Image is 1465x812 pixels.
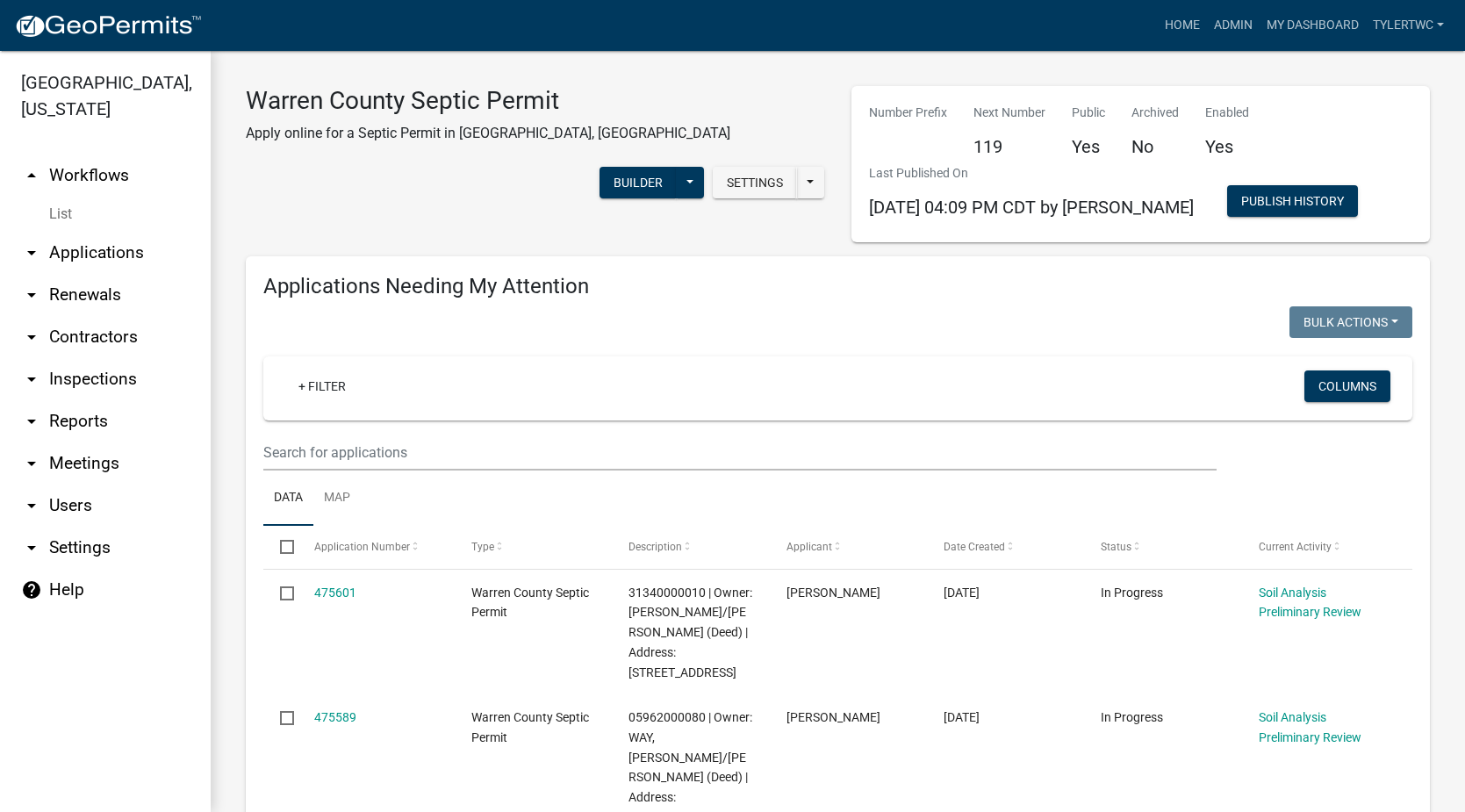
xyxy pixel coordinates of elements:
datatable-header-cell: Current Activity [1242,526,1399,568]
span: In Progress [1101,586,1163,600]
datatable-header-cell: Application Number [297,526,454,568]
i: arrow_drop_down [21,537,42,558]
span: Date Created [944,541,1005,553]
a: 475589 [314,710,356,724]
i: arrow_drop_down [21,453,42,474]
h5: No [1131,136,1179,157]
i: arrow_drop_down [21,411,42,432]
p: Archived [1131,104,1179,122]
a: Home [1158,9,1207,42]
span: Rick Rogers [786,586,880,600]
p: Apply online for a Septic Permit in [GEOGRAPHIC_DATA], [GEOGRAPHIC_DATA] [246,123,730,144]
h5: Yes [1072,136,1105,157]
button: Bulk Actions [1289,306,1412,338]
span: Warren County Septic Permit [471,586,589,620]
h5: Yes [1205,136,1249,157]
span: Application Number [314,541,410,553]
datatable-header-cell: Date Created [927,526,1084,568]
i: arrow_drop_down [21,284,42,305]
button: Publish History [1227,185,1358,217]
span: Current Activity [1259,541,1332,553]
datatable-header-cell: Applicant [770,526,927,568]
span: 31340000010 | Owner: STEWART, JAMES G/JACKI (Deed) | Address: 11091 QUAKER TRL [628,586,752,679]
i: arrow_drop_down [21,327,42,348]
datatable-header-cell: Type [455,526,612,568]
i: arrow_drop_down [21,495,42,516]
span: Warren County Septic Permit [471,710,589,744]
button: Settings [713,167,797,198]
a: 475601 [314,586,356,600]
i: arrow_drop_down [21,242,42,263]
datatable-header-cell: Select [263,526,297,568]
datatable-header-cell: Status [1084,526,1241,568]
p: Number Prefix [869,104,947,122]
span: 09/09/2025 [944,586,980,600]
p: Public [1072,104,1105,122]
a: My Dashboard [1260,9,1366,42]
span: In Progress [1101,710,1163,724]
a: + Filter [284,370,360,402]
a: Map [313,471,361,527]
span: Type [471,541,494,553]
i: help [21,579,42,600]
span: Rick Rogers [786,710,880,724]
a: Soil Analysis Preliminary Review [1259,586,1361,620]
button: Builder [600,167,677,198]
input: Search for applications [263,435,1217,471]
a: Soil Analysis Preliminary Review [1259,710,1361,744]
i: arrow_drop_down [21,369,42,390]
p: Next Number [973,104,1045,122]
p: Enabled [1205,104,1249,122]
span: Description [628,541,682,553]
span: 09/09/2025 [944,710,980,724]
i: arrow_drop_up [21,165,42,186]
a: Data [263,471,313,527]
wm-modal-confirm: Workflow Publish History [1227,196,1358,210]
h5: 119 [973,136,1045,157]
a: TylerTWC [1366,9,1451,42]
h4: Applications Needing My Attention [263,274,1412,299]
span: Status [1101,541,1131,553]
span: Applicant [786,541,832,553]
h3: Warren County Septic Permit [246,86,730,116]
span: [DATE] 04:09 PM CDT by [PERSON_NAME] [869,197,1194,218]
datatable-header-cell: Description [612,526,769,568]
p: Last Published On [869,164,1194,183]
button: Columns [1304,370,1390,402]
a: Admin [1207,9,1260,42]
